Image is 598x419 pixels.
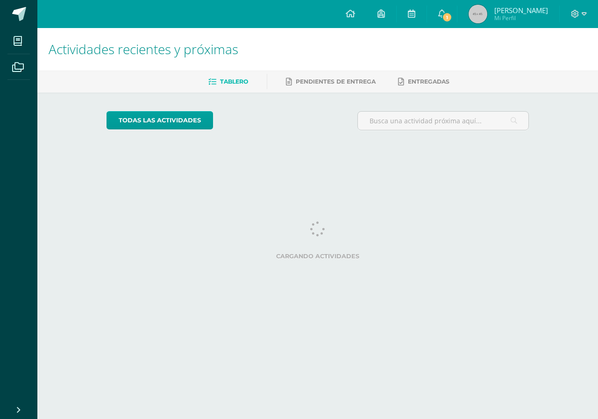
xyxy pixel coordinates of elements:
label: Cargando actividades [107,253,529,260]
a: Tablero [208,74,248,89]
span: 1 [442,12,452,22]
span: Mi Perfil [494,14,548,22]
span: [PERSON_NAME] [494,6,548,15]
a: Entregadas [398,74,449,89]
a: Pendientes de entrega [286,74,376,89]
a: todas las Actividades [107,111,213,129]
input: Busca una actividad próxima aquí... [358,112,529,130]
span: Entregadas [408,78,449,85]
span: Pendientes de entrega [296,78,376,85]
img: 45x45 [469,5,487,23]
span: Tablero [220,78,248,85]
span: Actividades recientes y próximas [49,40,238,58]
